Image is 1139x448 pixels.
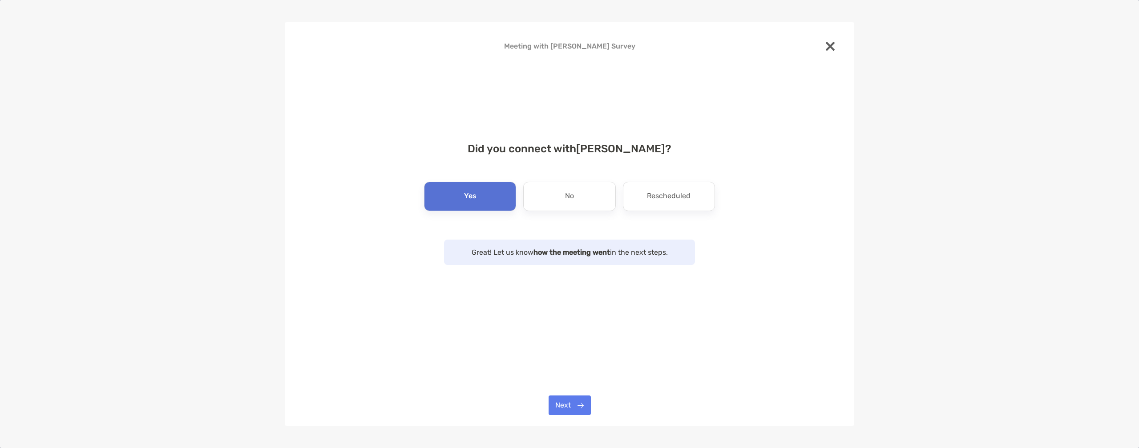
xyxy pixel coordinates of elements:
[299,42,840,50] h4: Meeting with [PERSON_NAME] Survey
[533,248,610,257] strong: how the meeting went
[826,42,835,51] img: close modal
[464,189,477,204] p: Yes
[453,247,686,258] p: Great! Let us know in the next steps.
[549,395,591,415] button: Next
[299,143,840,155] h4: Did you connect with [PERSON_NAME] ?
[647,189,691,204] p: Rescheduled
[565,189,574,204] p: No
